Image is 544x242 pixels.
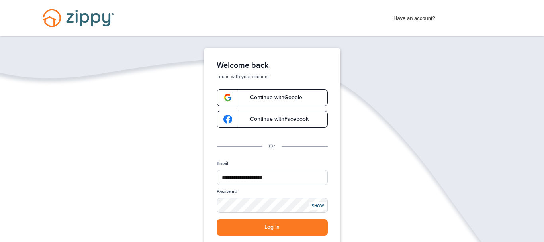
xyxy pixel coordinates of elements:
p: Or [269,142,275,151]
p: Log in with your account. [217,73,328,80]
input: Password [217,198,328,213]
img: Back to Top [522,223,542,240]
img: google-logo [223,93,232,102]
div: SHOW [309,202,327,210]
h1: Welcome back [217,61,328,70]
input: Email [217,170,328,185]
span: Continue with Facebook [242,116,309,122]
span: Have an account? [393,10,435,23]
button: Log in [217,219,328,236]
label: Email [217,160,228,167]
span: Continue with Google [242,95,302,100]
img: google-logo [223,115,232,124]
a: google-logoContinue withFacebook [217,111,328,128]
a: google-logoContinue withGoogle [217,89,328,106]
label: Password [217,188,237,195]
